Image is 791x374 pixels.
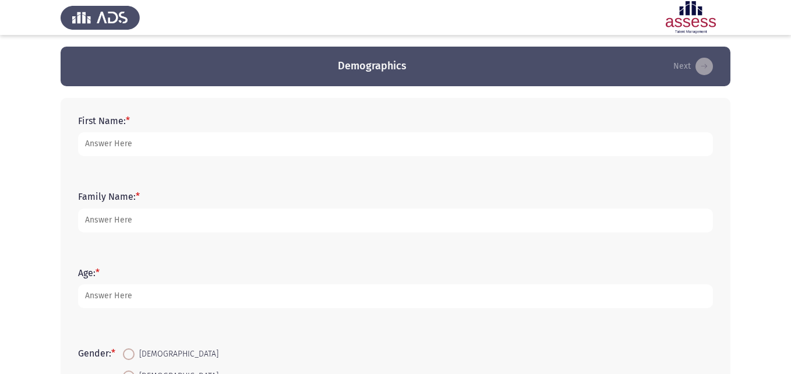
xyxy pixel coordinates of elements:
img: Assess Talent Management logo [61,1,140,34]
h3: Demographics [338,59,407,73]
span: [DEMOGRAPHIC_DATA] [135,347,218,361]
label: Age: [78,267,100,278]
img: Assessment logo of Potentiality Assessment R2 (EN/AR) [651,1,730,34]
input: add answer text [78,132,713,156]
button: load next page [670,57,716,76]
input: add answer text [78,284,713,308]
label: Family Name: [78,191,140,202]
input: add answer text [78,209,713,232]
label: First Name: [78,115,130,126]
label: Gender: [78,348,115,359]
